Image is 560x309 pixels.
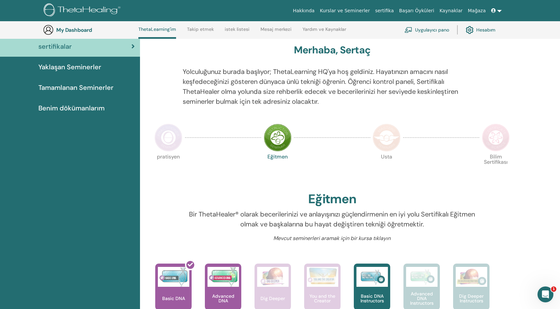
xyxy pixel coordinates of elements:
[537,286,553,302] iframe: Intercom live chat
[307,267,338,285] img: You and the Creator
[38,83,114,93] span: Tamamlanan Seminerler
[38,103,105,113] span: Benim dökümanlarım
[465,5,488,17] a: Mağaza
[187,27,214,37] a: Takip etmek
[183,67,481,106] p: Yolculuğunuz burada başlıyor; ThetaLearning HQ'ya hoş geldiniz. Hayatınızın amacını nasıl keşfede...
[158,267,189,287] img: Basic DNA
[482,154,510,182] p: Bilim Sertifikası
[290,5,317,17] a: Hakkında
[403,291,440,305] p: Advanced DNA Instructors
[404,27,412,33] img: chalkboard-teacher.svg
[257,267,289,287] img: Dig Deeper
[453,294,490,303] p: Dig Deeper Instructors
[466,24,474,35] img: cog.svg
[304,294,341,303] p: You and the Creator
[308,192,356,207] h2: Eğitmen
[397,5,437,17] a: Başarı Öyküleri
[466,23,495,37] a: Hesabım
[551,286,556,292] span: 1
[294,44,370,56] h3: Merhaba, Sertaç
[356,267,388,287] img: Basic DNA Instructors
[183,234,481,242] p: Mevcut seminerleri aramak için bir kursa tıklayın
[373,154,400,182] p: Usta
[138,27,176,39] a: ThetaLearning'im
[437,5,465,17] a: Kaynaklar
[373,124,400,152] img: Master
[183,209,481,229] p: Bir ThetaHealer® olarak becerilerinizi ve anlayışınızı güçlendirmenin en iyi yolu Sertifikalı Eği...
[406,267,438,287] img: Advanced DNA Instructors
[225,27,250,37] a: istek listesi
[43,25,54,35] img: generic-user-icon.jpg
[155,124,182,152] img: Practitioner
[44,3,123,18] img: logo.png
[56,27,122,33] h3: My Dashboard
[264,154,292,182] p: Eğitmen
[155,154,182,182] p: pratisyen
[205,294,241,303] p: Advanced DNA
[264,124,292,152] img: Instructor
[404,23,449,37] a: Uygulayıcı pano
[258,296,288,301] p: Dig Deeper
[317,5,372,17] a: Kurslar ve Seminerler
[354,294,390,303] p: Basic DNA Instructors
[38,41,72,51] span: sertifikalar
[482,124,510,152] img: Certificate of Science
[456,267,487,287] img: Dig Deeper Instructors
[208,267,239,287] img: Advanced DNA
[372,5,396,17] a: sertifika
[303,27,346,37] a: Yardım ve Kaynaklar
[38,62,101,72] span: Yaklaşan Seminerler
[260,27,292,37] a: Mesaj merkezi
